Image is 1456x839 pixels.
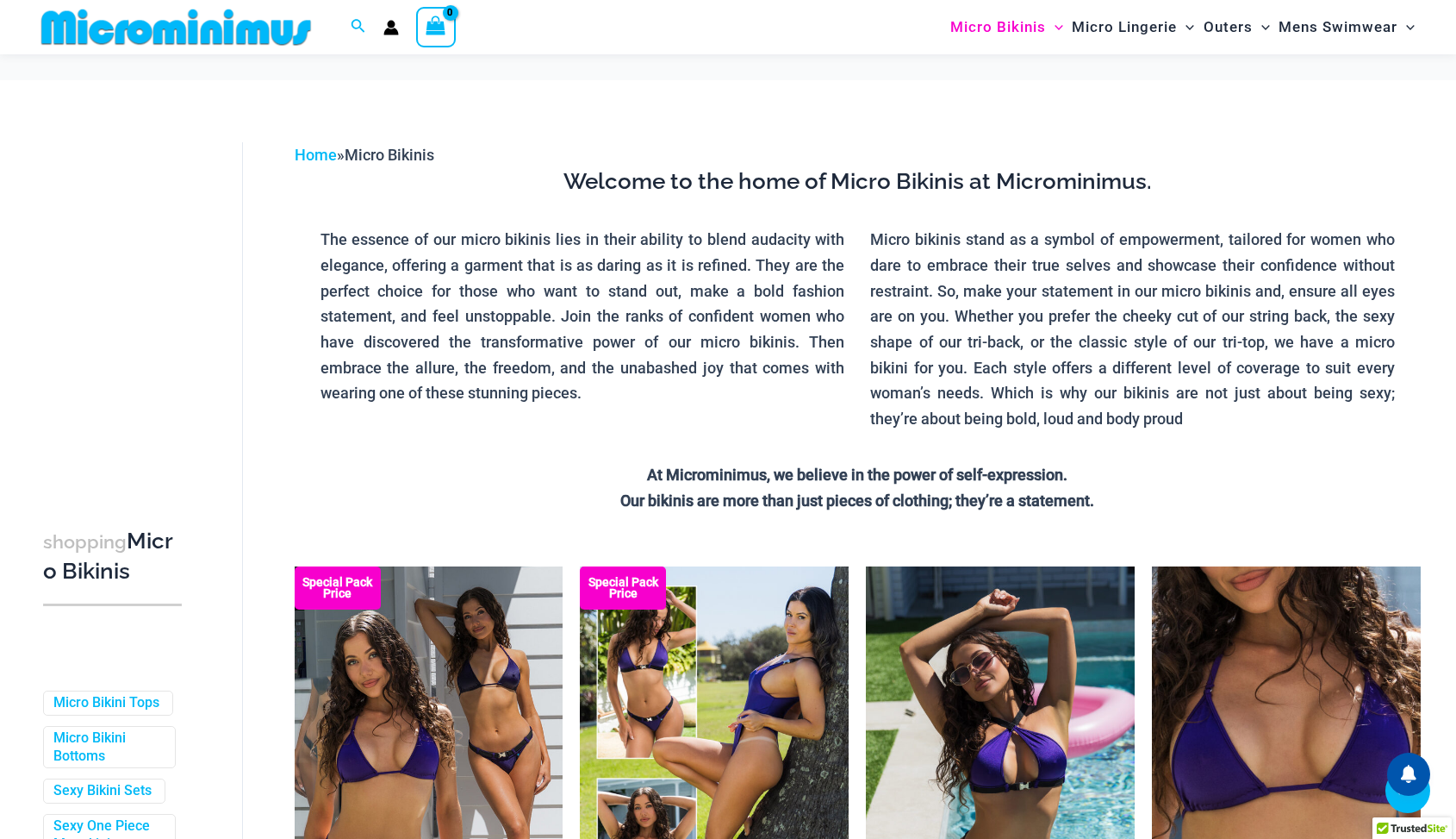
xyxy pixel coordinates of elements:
span: Mens Swimwear [1279,5,1397,49]
a: Micro Bikini Tops [53,694,159,712]
a: View Shopping Cart, empty [416,7,456,47]
h3: Micro Bikinis [43,527,182,586]
span: Menu Toggle [1397,5,1415,49]
span: Micro Lingerie [1072,5,1177,49]
a: Home [295,146,337,164]
strong: At Microminimus, we believe in the power of self-expression. [647,466,1067,484]
span: Micro Bikinis [950,5,1046,49]
a: OutersMenu ToggleMenu Toggle [1199,5,1274,49]
a: Micro LingerieMenu ToggleMenu Toggle [1067,5,1198,49]
b: Special Pack Price [580,577,666,599]
a: Micro Bikini Bottoms [53,729,162,766]
p: The essence of our micro bikinis lies in their ability to blend audacity with elegance, offering ... [320,227,845,406]
nav: Site Navigation [943,3,1422,52]
span: shopping [43,531,127,553]
span: Menu Toggle [1046,5,1063,49]
h3: Welcome to the home of Micro Bikinis at Microminimus. [308,167,1409,197]
a: Micro BikinisMenu ToggleMenu Toggle [946,5,1067,49]
span: » [295,146,434,164]
span: Outers [1204,5,1253,49]
a: Account icon link [383,20,399,35]
p: Micro bikinis stand as a symbol of empowerment, tailored for women who dare to embrace their true... [870,227,1395,432]
strong: Our bikinis are more than just pieces of clothing; they’re a statement. [620,492,1094,510]
span: Micro Bikinis [345,146,434,164]
span: Menu Toggle [1177,5,1194,49]
a: Search icon link [351,16,366,38]
b: Special Pack Price [295,577,381,599]
img: MM SHOP LOGO FLAT [34,8,318,47]
a: Mens SwimwearMenu ToggleMenu Toggle [1274,5,1419,49]
iframe: TrustedSite Certified [43,128,198,473]
span: Menu Toggle [1253,5,1270,49]
a: Sexy Bikini Sets [53,782,152,800]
